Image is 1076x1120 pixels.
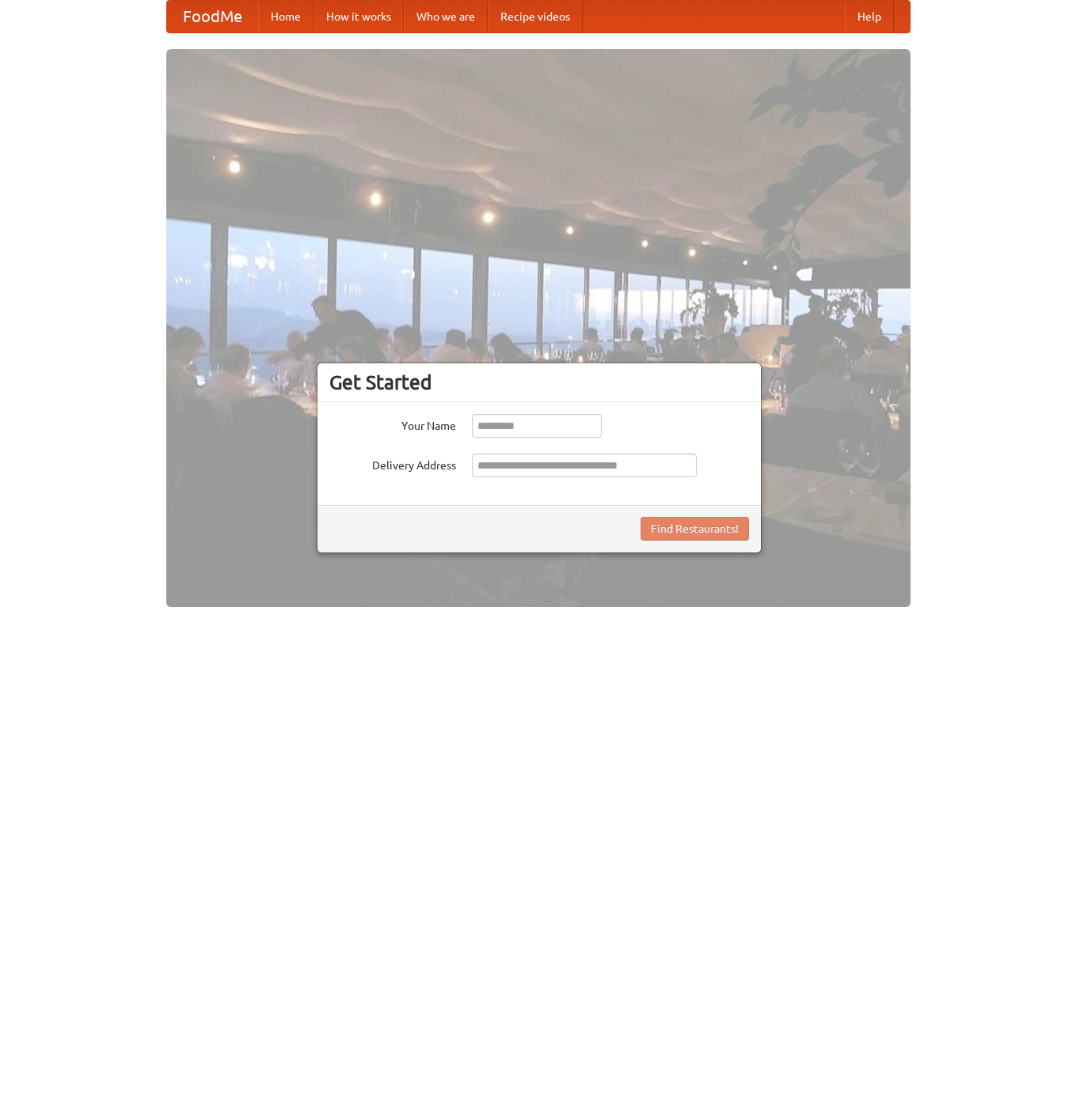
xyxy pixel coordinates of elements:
[258,1,314,32] a: Home
[845,1,894,32] a: Help
[329,414,456,434] label: Your Name
[641,517,749,541] button: Find Restaurants!
[167,1,258,32] a: FoodMe
[329,454,456,473] label: Delivery Address
[404,1,488,32] a: Who we are
[329,370,749,394] h3: Get Started
[488,1,583,32] a: Recipe videos
[314,1,404,32] a: How it works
